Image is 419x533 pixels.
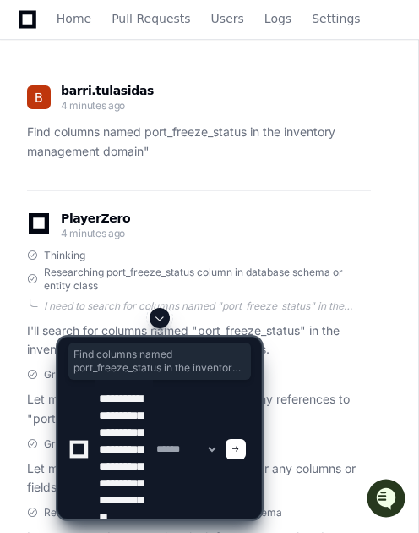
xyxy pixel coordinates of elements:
span: 4 minutes ago [61,227,125,239]
a: Powered byPylon [119,177,204,190]
span: Settings [312,14,360,24]
span: Thinking [44,249,85,262]
div: I need to search for columns named "port_freeze_status" in the inventory management domain codeba... [44,299,371,313]
span: Find columns named port_freeze_status in the inventory management domain [73,348,246,375]
span: Researching port_freeze_status column in database schema or entity class [44,266,371,293]
span: Pull Requests [112,14,190,24]
span: 4 minutes ago [61,99,125,112]
span: Pylon [168,178,204,190]
span: Logs [264,14,291,24]
button: Start new chat [287,131,307,151]
p: Find columns named port_freeze_status in the inventory management domain" [27,123,371,162]
iframe: Open customer support [365,477,411,523]
div: Start new chat [57,126,277,143]
img: ACg8ocLkNwoMFWWa3dWcTZnRGUtP6o1FDLREkKem-9kv8hyc6RbBZA=s96-c [27,85,51,109]
img: 1756235613930-3d25f9e4-fa56-45dd-b3ad-e072dfbd1548 [17,126,47,157]
span: Users [211,14,244,24]
span: PlayerZero [61,213,130,223]
div: We're offline, but we'll be back soon! [57,143,245,157]
div: Welcome [17,68,307,95]
img: PlayerZero [17,17,51,51]
span: barri.tulasidas [61,84,154,97]
span: Home [57,14,91,24]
